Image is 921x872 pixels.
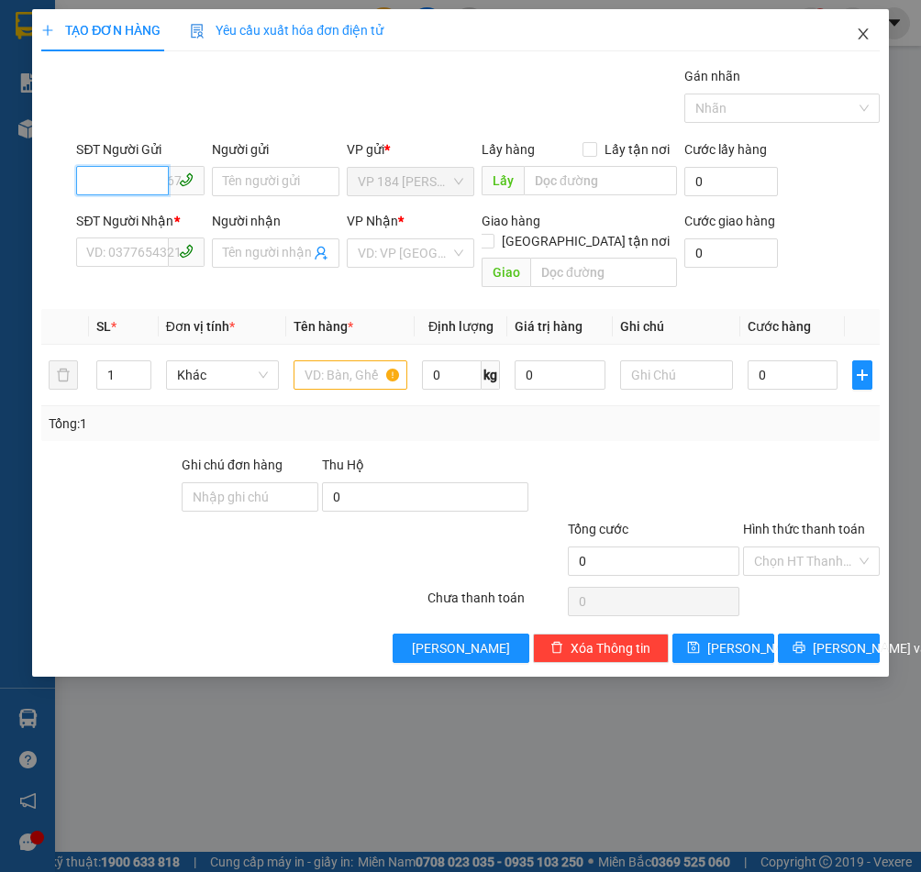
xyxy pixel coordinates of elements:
div: SĐT Người Gửi [76,139,204,160]
span: Xóa Thông tin [571,638,650,658]
span: SL [96,319,111,334]
span: kg [482,360,500,390]
input: Ghi Chú [620,360,734,390]
span: Tên hàng [294,319,353,334]
label: Cước giao hàng [684,214,775,228]
div: VP gửi [347,139,474,160]
input: Dọc đường [530,258,677,287]
input: 0 [515,360,605,390]
button: [PERSON_NAME] [393,634,529,663]
input: Dọc đường [524,166,677,195]
input: Cước lấy hàng [684,167,778,196]
label: Gán nhãn [684,69,740,83]
input: VD: Bàn, Ghế [294,360,407,390]
span: TẠO ĐƠN HÀNG [41,23,161,38]
span: Định lượng [428,319,494,334]
span: [PERSON_NAME] [412,638,510,658]
label: Ghi chú đơn hàng [182,458,283,472]
span: [GEOGRAPHIC_DATA] tận nơi [494,231,677,251]
label: Cước lấy hàng [684,142,767,157]
span: Giao [482,258,530,287]
span: Lấy hàng [482,142,535,157]
span: delete [550,641,563,656]
div: Tổng: 1 [49,414,358,434]
span: Khác [177,361,269,389]
span: [PERSON_NAME] [707,638,805,658]
label: Hình thức thanh toán [743,522,865,536]
span: Giao hàng [482,214,540,228]
span: Lấy tận nơi [597,139,677,160]
span: Thu Hộ [322,458,364,472]
th: Ghi chú [613,309,741,345]
button: save[PERSON_NAME] [672,634,774,663]
span: phone [179,172,194,187]
div: Người gửi [212,139,339,160]
span: plus [853,368,871,382]
span: plus [41,24,54,37]
div: Người nhận [212,211,339,231]
button: deleteXóa Thông tin [533,634,670,663]
span: Tổng cước [568,522,628,536]
span: VP 184 Nguyễn Văn Trỗi - HCM [358,168,463,195]
span: user-add [314,246,328,260]
span: Giá trị hàng [515,319,583,334]
span: phone [179,244,194,259]
span: Lấy [482,166,524,195]
button: plus [852,360,872,390]
div: Chưa thanh toán [426,588,566,620]
span: Yêu cầu xuất hóa đơn điện tử [190,23,383,38]
div: SĐT Người Nhận [76,211,204,231]
span: VP Nhận [347,214,398,228]
img: icon [190,24,205,39]
button: printer[PERSON_NAME] và In [778,634,880,663]
input: Ghi chú đơn hàng [182,482,318,512]
span: save [687,641,700,656]
input: Cước giao hàng [684,238,778,268]
span: close [856,27,871,41]
span: Đơn vị tính [166,319,235,334]
button: delete [49,360,78,390]
span: printer [793,641,805,656]
span: Cước hàng [748,319,811,334]
button: Close [838,9,889,61]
